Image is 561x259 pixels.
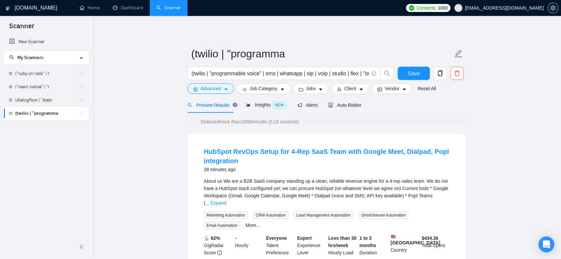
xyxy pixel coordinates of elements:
button: copy [434,67,447,80]
a: Expand [210,200,226,206]
span: holder [79,97,84,103]
a: Reset All [418,85,436,92]
a: More... [245,223,260,228]
div: Hourly Load [327,234,358,256]
div: Tooltip anchor [232,102,238,108]
a: searchScanner [156,5,181,11]
a: ("ruby on rails" | r [15,67,79,80]
span: Scanner [4,21,40,35]
span: holder [79,111,84,116]
span: search [381,70,393,76]
span: Insights [246,102,286,107]
span: My Scanners [9,55,43,60]
span: robot [328,103,333,107]
b: 📡 62% [204,235,220,241]
span: NEW [272,101,287,109]
button: delete [450,67,464,80]
b: Less than 30 hrs/week [328,235,357,248]
span: Email Automation [204,222,240,229]
a: (dialogflow | "dialo [15,94,79,107]
span: double-left [79,243,86,250]
span: user [456,6,461,10]
button: idcardVendorcaret-down [372,83,412,94]
li: (dialogflow | "dialo [4,94,89,107]
button: barsJob Categorycaret-down [237,83,290,94]
li: New Scanner [4,35,89,48]
div: Open Intercom Messenger [538,236,554,252]
span: bars [242,87,247,92]
span: edit [454,49,463,58]
div: Hourly [234,234,265,256]
span: user [337,87,342,92]
span: folder [299,87,303,92]
b: 1 to 3 months [360,235,376,248]
button: setting [548,3,558,13]
span: Client [344,85,356,92]
span: search [9,55,14,60]
span: copy [434,70,446,76]
span: Job Category [250,85,277,92]
li: (twilio | "programma [4,107,89,120]
button: folderJobscaret-down [293,83,329,94]
span: search [188,103,192,107]
span: Lead Management Automation [294,212,353,219]
a: dashboardDashboard [113,5,143,11]
b: - [235,235,237,241]
span: Marketing Automation [204,212,248,219]
span: caret-down [402,87,407,92]
div: GigRadar Score [202,234,234,256]
input: Scanner name... [191,45,453,62]
span: 1000 [438,4,448,12]
button: Save [398,67,430,80]
b: [GEOGRAPHIC_DATA] [391,234,441,245]
span: area-chart [246,102,251,107]
a: homeHome [80,5,100,11]
span: holder [79,84,84,90]
span: caret-down [280,87,285,92]
div: Talent Preference [265,234,296,256]
span: info-circle [372,71,376,76]
span: Save [408,69,420,78]
a: setting [548,5,558,11]
a: ("react native" | "r [15,80,79,94]
a: New Scanner [9,35,83,48]
b: Expert [297,235,312,241]
span: Detected more than 10000 results (0.18 seconds) [196,118,304,125]
div: Duration [358,234,389,256]
li: ("react native" | "r [4,80,89,94]
button: settingAdvancedcaret-down [188,83,234,94]
span: caret-down [318,87,323,92]
b: Everyone [266,235,287,241]
span: Preview Results [188,102,235,108]
span: caret-down [359,87,363,92]
span: holder [79,71,84,76]
span: Vendor [385,85,399,92]
span: setting [193,87,198,92]
span: Advanced [200,85,221,92]
input: Search Freelance Jobs... [192,69,369,78]
li: ("ruby on rails" | r [4,67,89,80]
button: search [380,67,394,80]
span: info-circle [217,250,222,255]
div: Total Spent [420,234,451,256]
span: CRM Automation [253,212,288,219]
span: Alerts [297,102,318,108]
button: userClientcaret-down [331,83,369,94]
span: Auto Bidder [328,102,361,108]
div: 28 minutes ago [204,165,450,173]
span: delete [451,70,463,76]
span: My Scanners [17,55,43,60]
img: upwork-logo.png [409,5,414,11]
img: logo [6,3,10,14]
div: About us We are a B2B SaaS company standing up a clean, reliable revenue engine for a 4-rep sales... [204,177,450,207]
a: (twilio | "programma [15,107,79,120]
span: Omnichannel Automation [359,212,408,219]
img: 🇺🇸 [391,234,396,239]
span: idcard [377,87,382,92]
b: $ 434.3k [422,235,439,241]
span: notification [297,103,302,107]
div: Country [389,234,421,256]
span: Connects: [416,4,436,12]
span: Jobs [306,85,316,92]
